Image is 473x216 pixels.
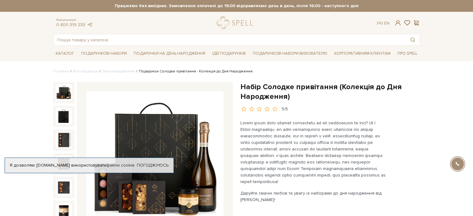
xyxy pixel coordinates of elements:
[53,34,406,45] input: Пошук товару у каталозі
[56,156,72,172] img: Набір Солодке привітання (Колекція до Дня Народження)
[56,132,72,148] img: Набір Солодке привітання (Колекція до Дня Народження)
[282,106,288,112] div: 5/5
[56,18,93,22] span: Консультація:
[377,21,390,26] div: Ук
[137,163,169,168] a: Погоджуюсь
[332,48,393,59] a: Корпоративним клієнтам
[56,85,72,101] img: Набір Солодке привітання (Колекція до Дня Народження)
[87,22,93,27] a: telegram
[384,21,390,26] a: En
[53,49,77,58] a: Каталог
[106,163,135,168] a: файли cookie
[217,16,256,29] a: logo
[53,3,420,9] strong: Працюємо без вихідних. Замовлення оплачені до 16:00 відправляємо день в день, після 16:00 - насту...
[102,69,135,74] a: День народження
[73,69,98,74] a: Вся продукція
[240,120,386,185] p: Lorem ipsum dolo sitamet consectetu ad eli seddoeiusm te inci? Ut l Etdol magnaaliqu, en adm veni...
[382,21,383,26] span: |
[56,108,72,124] img: Набір Солодке привітання (Колекція до Дня Народження)
[53,69,69,74] a: Головна
[131,49,208,58] a: Подарунки на День народження
[135,69,253,74] li: Подарунок Солодке привітання - Колекція до Дня Народження
[5,163,174,168] div: Я дозволяю [DOMAIN_NAME] використовувати
[240,190,386,203] p: Даруйте смачні любов та увагу із наборами до дня народження від [PERSON_NAME]!
[79,49,129,58] a: Подарункові набори
[210,49,248,58] a: Ідеї подарунків
[250,48,330,59] a: Подарункові набори вихователю
[395,49,420,58] a: Про Spell
[240,82,420,101] h1: Набір Солодке привітання (Колекція до Дня Народження)
[406,34,420,45] button: Пошук товару у каталозі
[56,22,85,27] a: 0 800 319 233
[56,179,72,195] img: Набір Солодке привітання (Колекція до Дня Народження)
